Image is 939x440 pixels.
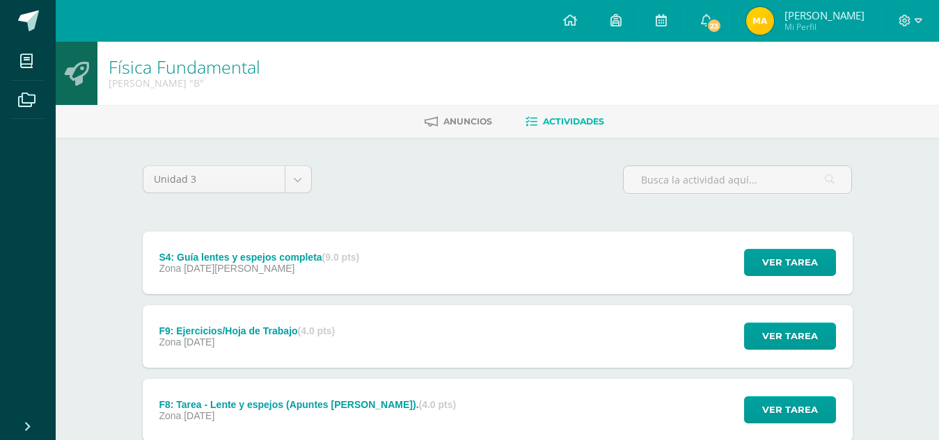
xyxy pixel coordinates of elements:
h1: Física Fundamental [109,57,260,76]
button: Ver tarea [744,249,836,276]
span: [DATE][PERSON_NAME] [184,263,294,274]
div: Quinto Bachillerato 'B' [109,76,260,90]
span: Unidad 3 [154,166,274,193]
span: Zona [159,336,181,348]
strong: (4.0 pts) [298,325,336,336]
div: F8: Tarea - Lente y espejos (Apuntes [PERSON_NAME]). [159,399,456,410]
span: Ver tarea [762,397,818,423]
input: Busca la actividad aquí... [624,166,851,193]
span: [DATE] [184,336,214,348]
span: [DATE] [184,410,214,421]
div: F9: Ejercicios/Hoja de Trabajo [159,325,335,336]
span: Mi Perfil [784,21,865,33]
span: Actividades [543,116,604,127]
div: S4: Guía lentes y espejos completa [159,252,359,263]
span: Zona [159,410,181,421]
span: Ver tarea [762,250,818,275]
img: d0b3e5a213e81e006a755d16f94be38b.png [746,7,774,35]
span: [PERSON_NAME] [784,8,865,22]
span: Anuncios [443,116,492,127]
a: Física Fundamental [109,55,260,79]
a: Actividades [526,111,604,133]
a: Unidad 3 [143,166,311,193]
a: Anuncios [425,111,492,133]
strong: (4.0 pts) [419,399,457,410]
button: Ver tarea [744,323,836,350]
button: Ver tarea [744,396,836,423]
strong: (9.0 pts) [322,252,360,263]
span: 23 [707,18,722,33]
span: Ver tarea [762,323,818,349]
span: Zona [159,263,181,274]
